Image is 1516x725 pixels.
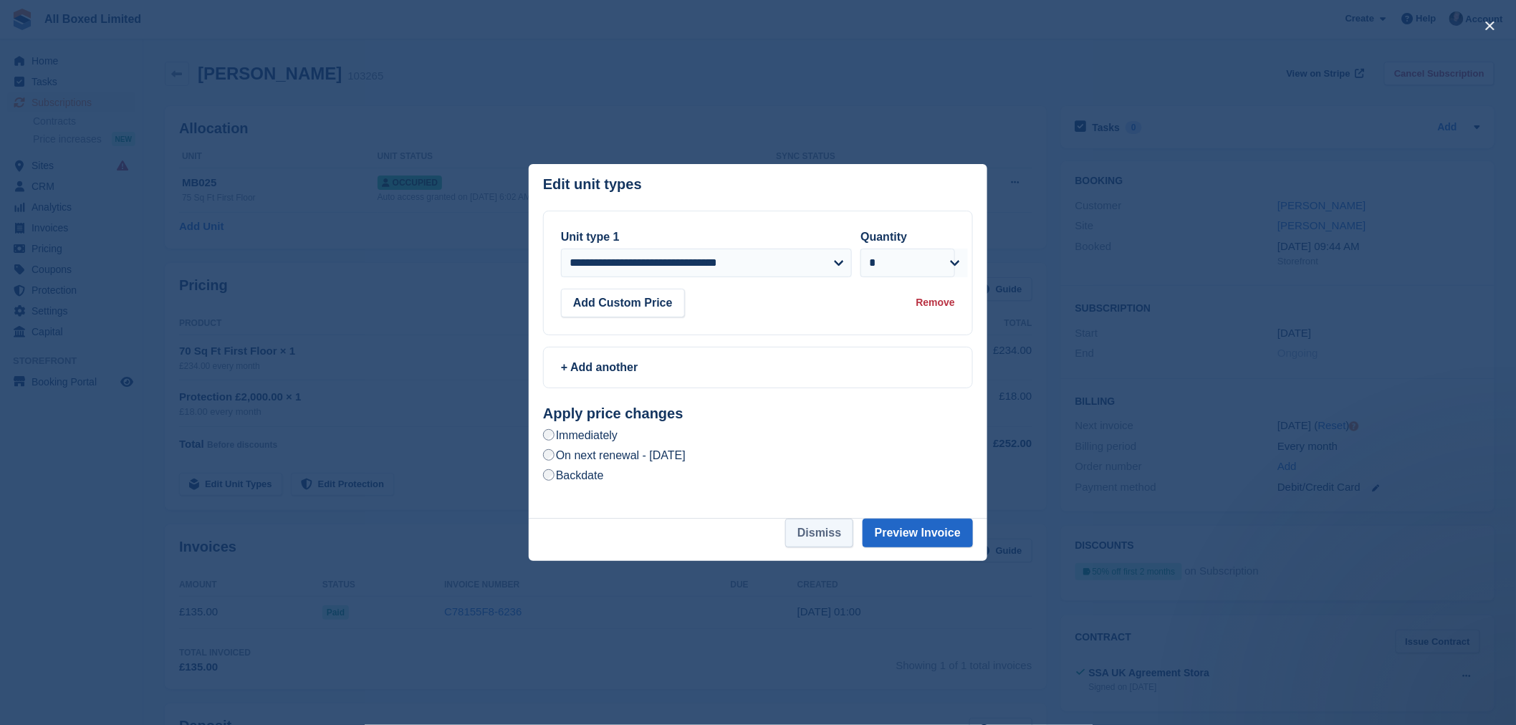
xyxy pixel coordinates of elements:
button: close [1479,14,1502,37]
strong: Apply price changes [543,405,683,421]
label: Unit type 1 [561,231,620,243]
a: + Add another [543,347,973,388]
div: + Add another [561,359,955,376]
label: Backdate [543,468,604,483]
input: Immediately [543,429,555,441]
input: Backdate [543,469,555,481]
button: Dismiss [785,519,853,547]
div: Remove [916,295,955,310]
label: On next renewal - [DATE] [543,448,686,463]
label: Immediately [543,428,618,443]
button: Add Custom Price [561,289,685,317]
button: Preview Invoice [863,519,973,547]
label: Quantity [860,231,907,243]
input: On next renewal - [DATE] [543,449,555,461]
p: Edit unit types [543,176,642,193]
